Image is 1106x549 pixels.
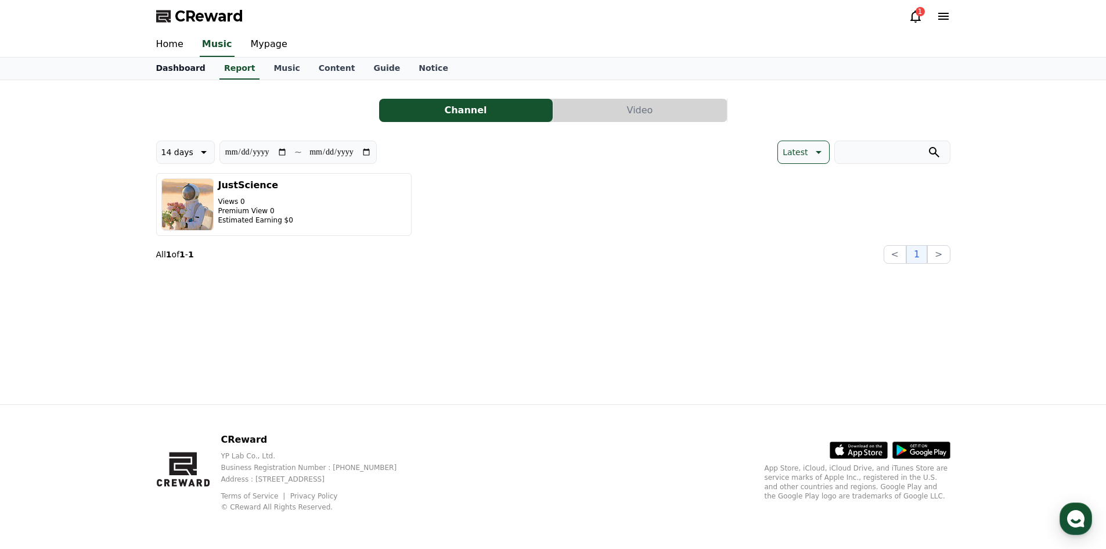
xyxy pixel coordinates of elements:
p: Latest [783,144,808,160]
button: JustScience Views 0 Premium View 0 Estimated Earning $0 [156,173,412,236]
a: Privacy Policy [290,492,338,500]
p: Business Registration Number : [PHONE_NUMBER] [221,463,415,472]
span: Messages [96,386,131,396]
p: Address : [STREET_ADDRESS] [221,475,415,484]
span: CReward [175,7,243,26]
p: © CReward All Rights Reserved. [221,503,415,512]
a: Home [3,368,77,397]
div: 1 [916,7,925,16]
button: 14 days [156,141,215,164]
a: Settings [150,368,223,397]
a: Report [219,58,260,80]
strong: 1 [188,250,194,259]
a: Music [200,33,235,57]
button: Video [553,99,727,122]
p: Views 0 [218,197,293,206]
span: Home [30,386,50,395]
img: JustScience [161,178,214,231]
a: 1 [909,9,923,23]
button: < [884,245,906,264]
span: Settings [172,386,200,395]
a: Video [553,99,727,122]
p: CReward [221,433,415,447]
button: Latest [777,141,829,164]
button: Channel [379,99,553,122]
a: Messages [77,368,150,397]
p: ~ [294,145,302,159]
button: > [927,245,950,264]
a: CReward [156,7,243,26]
a: Terms of Service [221,492,287,500]
p: YP Lab Co., Ltd. [221,451,415,461]
a: Home [147,33,193,57]
p: Premium View 0 [218,206,293,216]
p: All of - [156,249,194,260]
a: Content [309,58,365,80]
a: Mypage [242,33,297,57]
h3: JustScience [218,178,293,192]
p: Estimated Earning $0 [218,216,293,225]
p: 14 days [161,144,193,160]
strong: 1 [166,250,172,259]
a: Dashboard [147,58,215,80]
button: 1 [906,245,927,264]
a: Notice [409,58,457,80]
strong: 1 [179,250,185,259]
a: Guide [364,58,409,80]
p: App Store, iCloud, iCloud Drive, and iTunes Store are service marks of Apple Inc., registered in ... [765,464,950,501]
a: Music [264,58,309,80]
